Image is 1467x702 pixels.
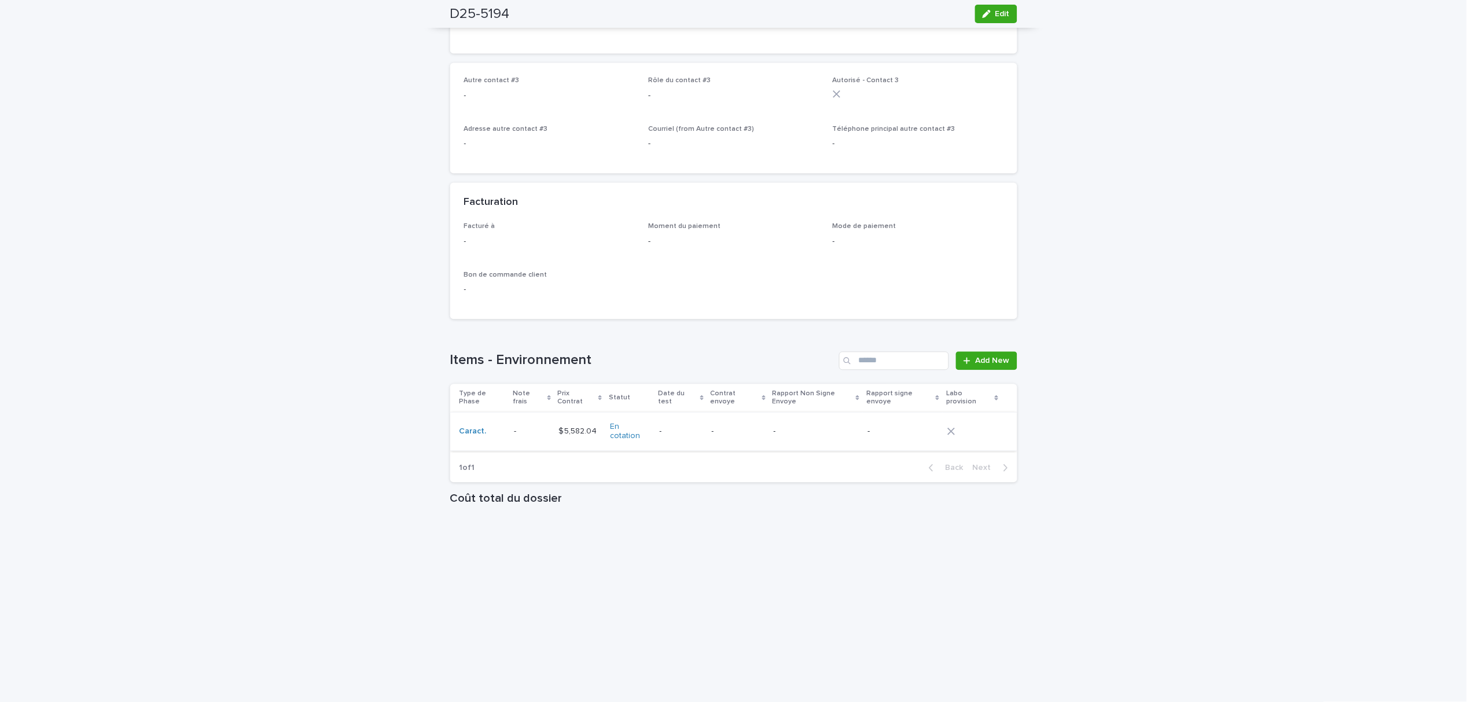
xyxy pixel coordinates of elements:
p: - [464,90,635,102]
p: Rapport signe envoye [866,388,933,409]
span: Adresse autre contact #3 [464,126,548,133]
a: Caract. [459,427,487,437]
p: 1 of 1 [450,454,484,483]
span: Add New [976,357,1010,365]
p: - [464,138,635,150]
p: - [514,425,519,437]
button: Back [920,463,968,473]
p: Rapport Non Signe Envoye [773,388,853,409]
p: - [833,138,1003,150]
span: Autorisé - Contact 3 [833,78,899,84]
span: Téléphone principal autre contact #3 [833,126,955,133]
p: Statut [609,392,630,405]
p: - [648,90,819,102]
span: Next [973,464,998,472]
iframe: Coût total du dossier [450,510,1017,684]
p: - [833,236,1003,248]
button: Edit [975,5,1017,23]
p: $ 5,582.04 [559,425,600,437]
p: Note frais [513,388,544,409]
a: En cotation [610,422,650,442]
p: Date du test [659,388,697,409]
span: Bon de commande client [464,272,547,279]
span: Moment du paiement [648,223,720,230]
p: Prix Contrat [558,388,595,409]
p: - [660,427,703,437]
p: - [648,138,819,150]
p: - [464,284,635,296]
p: - [464,236,635,248]
span: Edit [995,10,1010,18]
p: - [712,427,764,437]
span: Courriel (from Autre contact #3) [648,126,754,133]
p: - [867,427,938,437]
h2: D25-5194 [450,6,510,23]
span: Autre contact #3 [464,78,520,84]
p: - [648,236,819,248]
p: Labo provision [946,388,992,409]
h1: Items - Environnement [450,352,835,369]
span: Back [939,464,964,472]
span: Facturé à [464,223,495,230]
h1: Coût total du dossier [450,492,1017,506]
span: Mode de paiement [833,223,896,230]
a: Add New [956,352,1017,370]
p: Type de Phase [459,388,506,409]
button: Next [968,463,1017,473]
span: Rôle du contact #3 [648,78,711,84]
h2: Facturation [464,197,519,210]
p: - [774,427,858,437]
input: Search [839,352,949,370]
p: Contrat envoye [711,388,759,409]
tr: Caract. -- $ 5,582.04$ 5,582.04 En cotation ---- [450,413,1017,451]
